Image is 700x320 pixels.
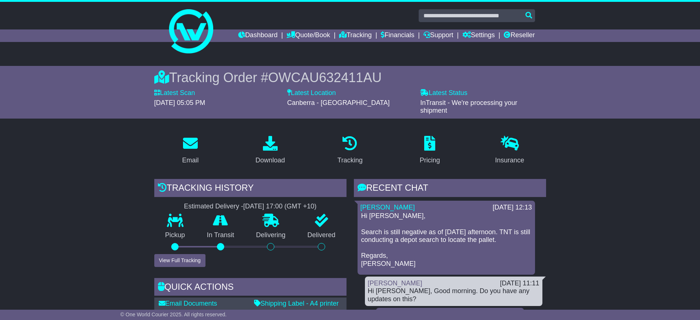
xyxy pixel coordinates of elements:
div: Download [256,155,285,165]
div: Tracking history [154,179,347,199]
div: Tracking [337,155,362,165]
a: Insurance [490,133,529,168]
div: Tracking Order # [154,70,546,85]
div: Hi [PERSON_NAME], Good morning. Do you have any updates on this? [368,287,539,303]
p: In Transit [196,231,245,239]
a: Reseller [504,29,535,42]
a: Support [423,29,453,42]
a: Shipping Label - A4 printer [254,300,339,307]
a: Email Documents [159,300,217,307]
a: Download [251,133,290,168]
span: © One World Courier 2025. All rights reserved. [120,312,227,317]
span: InTransit - We're processing your shipment [420,99,517,115]
p: Delivered [296,231,347,239]
span: Canberra - [GEOGRAPHIC_DATA] [287,99,390,106]
label: Latest Scan [154,89,195,97]
span: [DATE] 05:05 PM [154,99,205,106]
div: Pricing [420,155,440,165]
a: Tracking [339,29,372,42]
a: [PERSON_NAME] [360,204,415,211]
a: Email [177,133,203,168]
p: Hi [PERSON_NAME], Search is still negative as of [DATE] afternoon. TNT is still conducting a depo... [361,212,531,268]
a: Pricing [415,133,445,168]
p: Pickup [154,231,196,239]
div: [DATE] 11:11 [500,279,539,288]
label: Latest Status [420,89,467,97]
div: Quick Actions [154,278,347,298]
a: Financials [381,29,414,42]
div: Email [182,155,198,165]
div: Insurance [495,155,524,165]
div: RECENT CHAT [354,179,546,199]
a: [PERSON_NAME] [368,279,422,287]
div: Estimated Delivery - [154,203,347,211]
a: Settings [462,29,495,42]
label: Latest Location [287,89,336,97]
button: View Full Tracking [154,254,205,267]
span: OWCAU632411AU [268,70,381,85]
p: Delivering [245,231,297,239]
div: [DATE] 17:00 (GMT +10) [243,203,317,211]
a: Quote/Book [286,29,330,42]
div: [DATE] 12:13 [493,204,532,212]
a: Tracking [333,133,367,168]
a: Dashboard [238,29,278,42]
